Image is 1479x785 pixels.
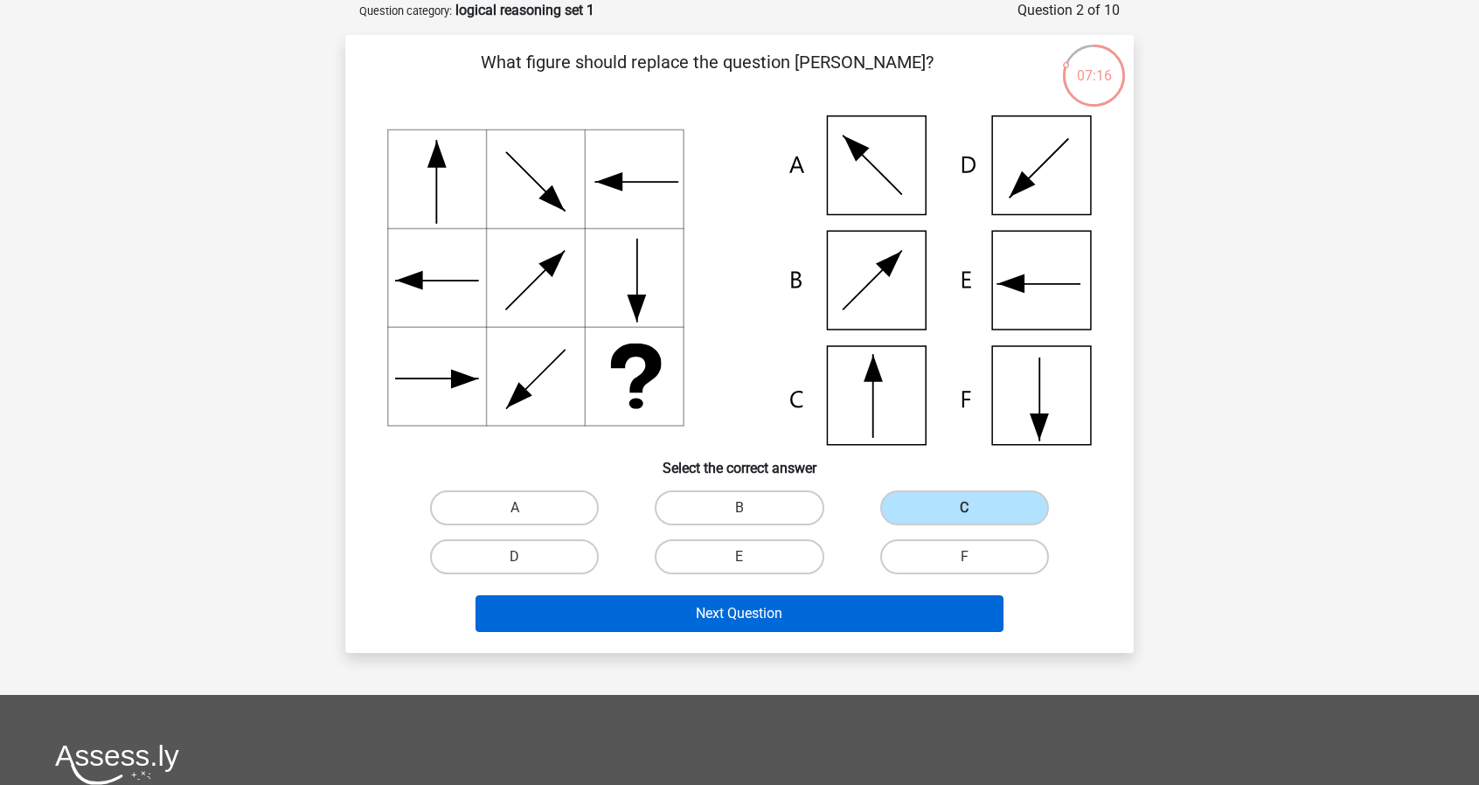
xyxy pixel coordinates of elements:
[655,539,823,574] label: E
[476,595,1004,632] button: Next Question
[880,490,1049,525] label: C
[430,490,599,525] label: A
[373,49,1040,101] p: What figure should replace the question [PERSON_NAME]?
[373,446,1106,476] h6: Select the correct answer
[1061,43,1127,87] div: 07:16
[880,539,1049,574] label: F
[430,539,599,574] label: D
[455,2,594,18] strong: logical reasoning set 1
[55,744,179,785] img: Assessly logo
[655,490,823,525] label: B
[359,4,452,17] small: Question category:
